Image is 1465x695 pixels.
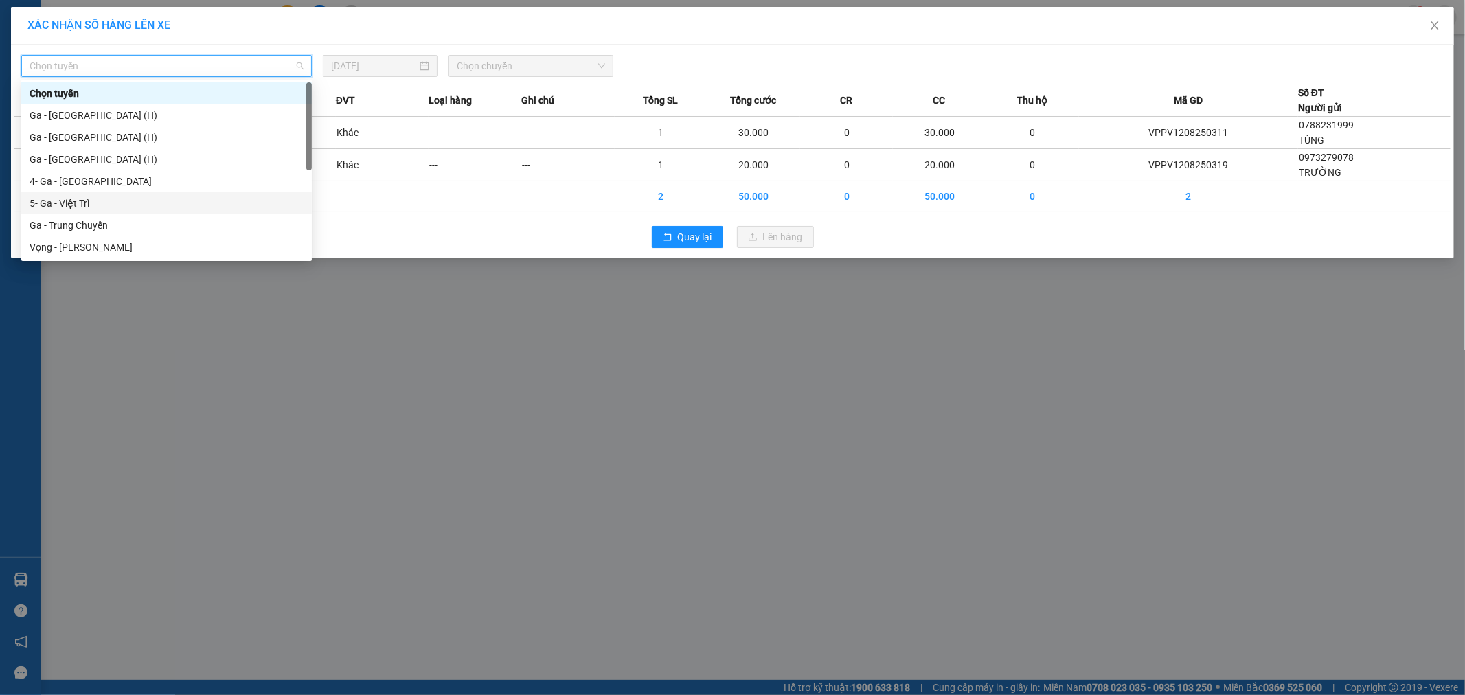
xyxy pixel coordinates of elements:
[933,93,946,108] span: CC
[21,126,312,148] div: Ga - Nam Định (H)
[30,196,304,211] div: 5- Ga - Việt Trì
[30,218,304,233] div: Ga - Trung Chuyển
[1079,181,1298,212] td: 2
[800,149,893,181] td: 0
[1416,7,1454,45] button: Close
[30,174,304,189] div: 4- Ga - [GEOGRAPHIC_DATA]
[30,56,304,76] span: Chọn tuyến
[737,226,814,248] button: uploadLên hàng
[429,117,521,149] td: ---
[21,214,312,236] div: Ga - Trung Chuyển
[336,93,355,108] span: ĐVT
[986,149,1079,181] td: 0
[707,149,800,181] td: 20.000
[331,58,417,73] input: 13/08/2025
[21,104,312,126] div: Ga - Thái Bình (H)
[336,149,429,181] td: Khác
[429,149,521,181] td: ---
[30,108,304,123] div: Ga - [GEOGRAPHIC_DATA] (H)
[615,149,707,181] td: 1
[30,130,304,145] div: Ga - [GEOGRAPHIC_DATA] (H)
[800,117,893,149] td: 0
[1174,93,1203,108] span: Mã GD
[893,149,986,181] td: 20.000
[21,236,312,258] div: Vọng - Ngọc Hồi
[521,93,554,108] span: Ghi chú
[457,56,605,76] span: Chọn chuyến
[1299,167,1341,178] span: TRƯỜNG
[800,181,893,212] td: 0
[21,82,312,104] div: Chọn tuyến
[1299,152,1354,163] span: 0973279078
[615,117,707,149] td: 1
[1298,85,1342,115] div: Số ĐT Người gửi
[21,148,312,170] div: Ga - Ninh Bình (H)
[336,117,429,149] td: Khác
[615,181,707,212] td: 2
[429,93,472,108] span: Loại hàng
[707,181,800,212] td: 50.000
[1299,135,1324,146] span: TÙNG
[986,181,1079,212] td: 0
[707,117,800,149] td: 30.000
[1079,149,1298,181] td: VPPV1208250319
[986,117,1079,149] td: 0
[1079,117,1298,149] td: VPPV1208250311
[643,93,678,108] span: Tổng SL
[731,93,777,108] span: Tổng cước
[30,152,304,167] div: Ga - [GEOGRAPHIC_DATA] (H)
[521,149,614,181] td: ---
[840,93,852,108] span: CR
[521,117,614,149] td: ---
[893,117,986,149] td: 30.000
[1299,119,1354,130] span: 0788231999
[663,232,672,243] span: rollback
[21,192,312,214] div: 5- Ga - Việt Trì
[21,170,312,192] div: 4- Ga - Phú Thọ
[30,240,304,255] div: Vọng - [PERSON_NAME]
[27,19,170,32] span: XÁC NHẬN SỐ HÀNG LÊN XE
[1017,93,1047,108] span: Thu hộ
[893,181,986,212] td: 50.000
[678,229,712,244] span: Quay lại
[30,86,304,101] div: Chọn tuyến
[1429,20,1440,31] span: close
[652,226,723,248] button: rollbackQuay lại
